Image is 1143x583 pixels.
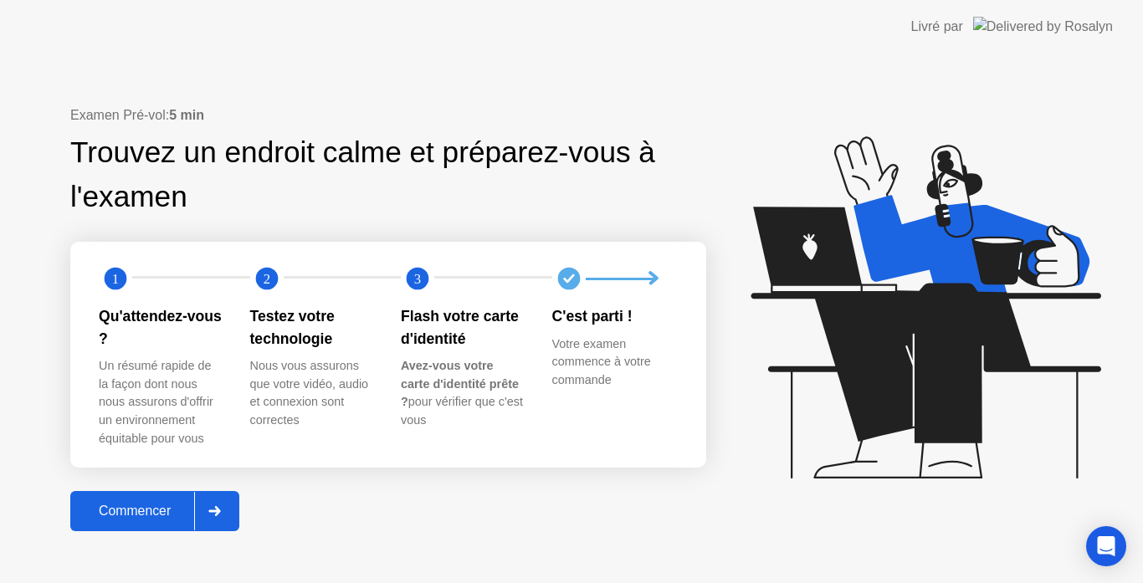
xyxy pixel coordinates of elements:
div: Trouvez un endroit calme et préparez-vous à l'examen [70,130,660,219]
div: Nous vous assurons que votre vidéo, audio et connexion sont correctes [250,357,375,429]
img: Delivered by Rosalyn [973,17,1113,36]
div: Examen Pré-vol: [70,105,706,125]
div: C'est parti ! [552,305,677,327]
div: Flash votre carte d'identité [401,305,525,350]
div: Qu'attendez-vous ? [99,305,223,350]
div: Open Intercom Messenger [1086,526,1126,566]
div: Testez votre technologie [250,305,375,350]
text: 2 [263,271,269,287]
button: Commencer [70,491,239,531]
div: Un résumé rapide de la façon dont nous nous assurons d'offrir un environnement équitable pour vous [99,357,223,447]
b: 5 min [169,108,204,122]
text: 1 [112,271,119,287]
b: Avez-vous votre carte d'identité prête ? [401,359,519,408]
div: Livré par [911,17,963,37]
div: Commencer [75,504,194,519]
text: 3 [414,271,421,287]
div: Votre examen commence à votre commande [552,335,677,390]
div: pour vérifier que c'est vous [401,357,525,429]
